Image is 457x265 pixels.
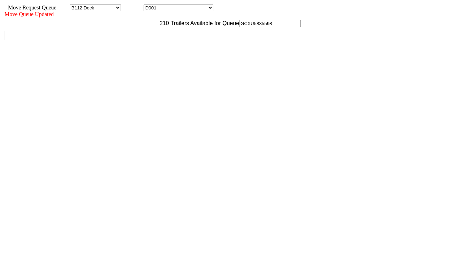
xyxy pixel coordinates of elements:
[122,5,142,10] span: Location
[5,11,54,17] span: Move Queue Updated
[5,5,56,10] span: Move Request Queue
[169,20,239,26] span: Trailers Available for Queue
[239,20,301,27] input: Filter Available Trailers
[58,5,68,10] span: Area
[156,20,169,26] span: 210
